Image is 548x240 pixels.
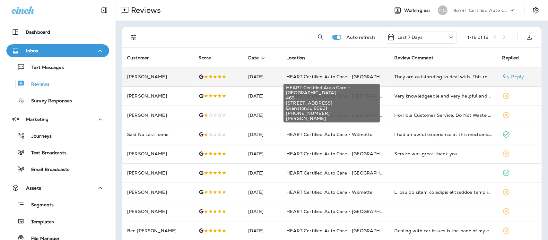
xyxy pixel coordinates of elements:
[127,55,157,61] span: Customer
[467,35,488,40] div: 1 - 16 of 16
[127,228,188,233] p: Bee [PERSON_NAME]
[199,55,211,61] span: Score
[397,35,423,40] p: Last 7 Days
[6,26,109,39] button: Dashboard
[25,98,72,104] p: Survey Responses
[127,190,188,195] p: [PERSON_NAME]
[502,55,527,61] span: Replied
[451,8,509,13] p: HEART Certified Auto Care
[6,60,109,74] button: Text Messages
[26,117,48,122] p: Marketing
[25,65,64,71] p: Text Messages
[26,48,38,53] p: Inbox
[243,183,282,202] td: [DATE]
[314,31,327,44] button: Search Reviews
[6,113,109,126] button: Marketing
[395,189,492,195] div: I want to share my second experience with the amazing team at Heart Certified Auto Care in Wilmet...
[286,209,402,214] span: HEART Certified Auto Care - [GEOGRAPHIC_DATA]
[395,227,492,234] div: Dealing with car issues is the bane of my existence but these guys have made it a lot easier for ...
[286,55,313,61] span: Location
[127,93,188,99] p: [PERSON_NAME]
[286,96,377,101] span: 469
[127,74,188,79] p: [PERSON_NAME]
[199,55,220,61] span: Score
[6,77,109,90] button: Reviews
[395,55,442,61] span: Review Comment
[248,55,267,61] span: Date
[243,106,282,125] td: [DATE]
[395,73,492,80] div: They are outstanding to deal with. This reminds of the old time honest and trustworthy auto speci...
[286,170,402,176] span: HEART Certified Auto Care - [GEOGRAPHIC_DATA]
[523,31,536,44] button: Export as CSV
[438,5,448,15] div: HC
[6,162,109,176] button: Email Broadcasts
[243,86,282,106] td: [DATE]
[286,228,402,234] span: HEART Certified Auto Care - [GEOGRAPHIC_DATA]
[127,209,188,214] p: [PERSON_NAME]
[6,198,109,211] button: Segments
[395,150,492,157] div: Service was great.thank you.
[243,67,282,86] td: [DATE]
[286,74,402,80] span: HEART Certified Auto Care - [GEOGRAPHIC_DATA]
[395,112,492,118] div: Horrible Customer Service. Do Not Waste your time or $$ here. I remember them being scammers and ...
[509,74,524,79] p: Reply
[127,113,188,118] p: [PERSON_NAME]
[286,116,377,121] span: [PERSON_NAME]
[286,111,377,116] span: [PHONE_NUMBER]
[127,55,149,61] span: Customer
[346,35,375,40] p: Auto refresh
[395,131,492,138] div: I had an awful experience at this mechanic shop when I came in with an urgent problem. My car was...
[127,170,188,176] p: [PERSON_NAME]
[530,4,542,16] button: Settings
[502,55,519,61] span: Replied
[127,31,140,44] button: Filters
[6,129,109,142] button: Journeys
[286,85,377,96] span: HEART Certified Auto Care - [GEOGRAPHIC_DATA]
[95,4,113,17] button: Collapse Sidebar
[127,151,188,156] p: [PERSON_NAME]
[243,144,282,163] td: [DATE]
[25,133,52,140] p: Journeys
[6,94,109,107] button: Survey Responses
[286,55,305,61] span: Location
[286,101,377,106] span: [STREET_ADDRESS]
[25,167,69,173] p: Email Broadcasts
[286,189,372,195] span: HEART Certified Auto Care - Wilmette
[248,55,259,61] span: Date
[25,219,54,225] p: Templates
[6,182,109,194] button: Assets
[26,30,50,35] p: Dashboard
[6,215,109,228] button: Templates
[26,185,41,191] p: Assets
[395,93,492,99] div: Very knowledgeable and very helpful and kind
[128,5,161,15] p: Reviews
[25,150,66,156] p: Text Broadcasts
[243,125,282,144] td: [DATE]
[243,202,282,221] td: [DATE]
[127,132,188,137] p: Said No Last name
[243,163,282,183] td: [DATE]
[6,44,109,57] button: Inbox
[404,8,431,13] span: Working as:
[25,81,49,88] p: Reviews
[25,202,54,209] p: Segments
[286,106,377,111] span: Evanston , IL 60201
[6,146,109,159] button: Text Broadcasts
[286,151,402,157] span: HEART Certified Auto Care - [GEOGRAPHIC_DATA]
[286,132,372,137] span: HEART Certified Auto Care - Wilmette
[395,55,434,61] span: Review Comment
